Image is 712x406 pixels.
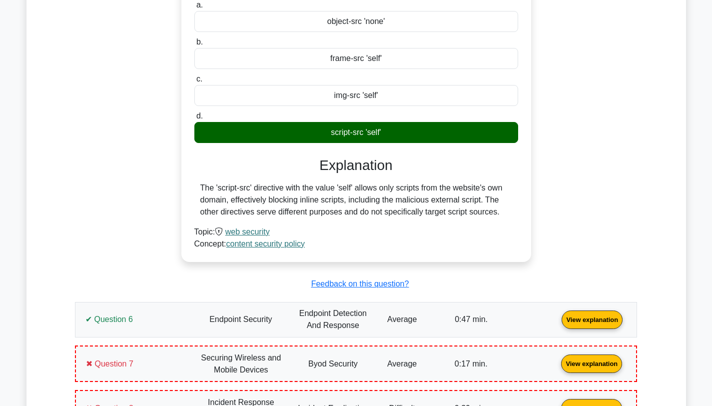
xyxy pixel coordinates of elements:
[194,11,518,32] div: object-src 'none'
[196,0,203,9] span: a.
[196,74,202,83] span: c.
[196,111,203,120] span: d.
[557,359,626,367] a: View explanation
[226,239,305,248] a: content security policy
[558,315,627,323] a: View explanation
[194,48,518,69] div: frame-src 'self'
[225,227,270,236] a: web security
[200,182,512,218] div: The 'script-src' directive with the value 'self' allows only scripts from the website's own domai...
[196,37,203,46] span: b.
[194,226,518,238] div: Topic:
[194,238,518,250] div: Concept:
[200,157,512,174] h3: Explanation
[311,279,409,288] a: Feedback on this question?
[194,122,518,143] div: script-src 'self'
[194,85,518,106] div: img-src 'self'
